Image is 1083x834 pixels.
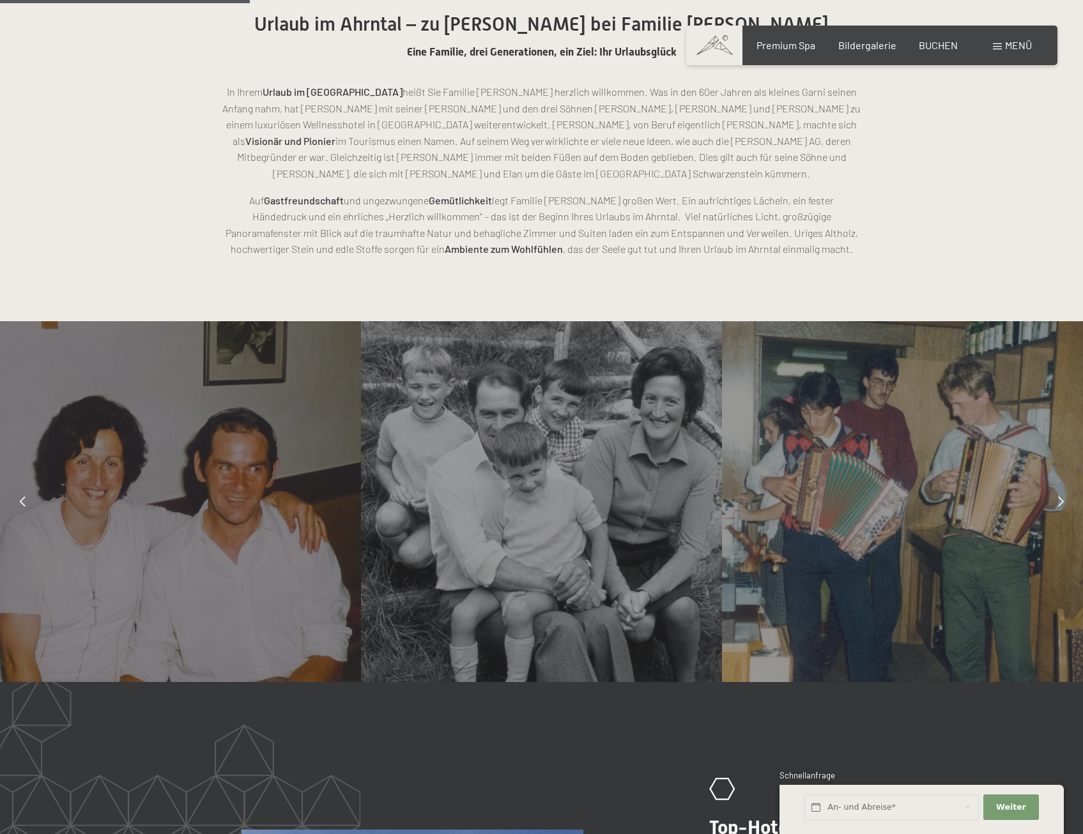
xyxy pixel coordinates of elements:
[245,135,335,147] strong: Visionär und Pionier
[780,770,835,780] span: Schnellanfrage
[222,84,861,182] p: In Ihrem heißt Sie Familie [PERSON_NAME] herzlich willkommen. Was in den 60er Jahren als kleines ...
[445,243,563,255] strong: Ambiente zum Wohlfühlen
[919,39,958,51] a: BUCHEN
[222,192,861,257] p: Auf und ungezwungene legt Familie [PERSON_NAME] großen Wert. Ein aufrichtiges Lächeln, ein fester...
[757,39,815,51] a: Premium Spa
[254,13,829,35] span: Urlaub im Ahrntal – zu [PERSON_NAME] bei Familie [PERSON_NAME]
[996,801,1026,813] span: Weiter
[263,86,403,98] strong: Urlaub im [GEOGRAPHIC_DATA]
[407,45,677,58] span: Eine Familie, drei Generationen, ein Ziel: Ihr Urlaubsglück
[983,794,1038,821] button: Weiter
[429,194,492,206] strong: Gemütlichkeit
[838,39,896,51] a: Bildergalerie
[264,194,344,206] strong: Gastfreundschaft
[1005,39,1032,51] span: Menü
